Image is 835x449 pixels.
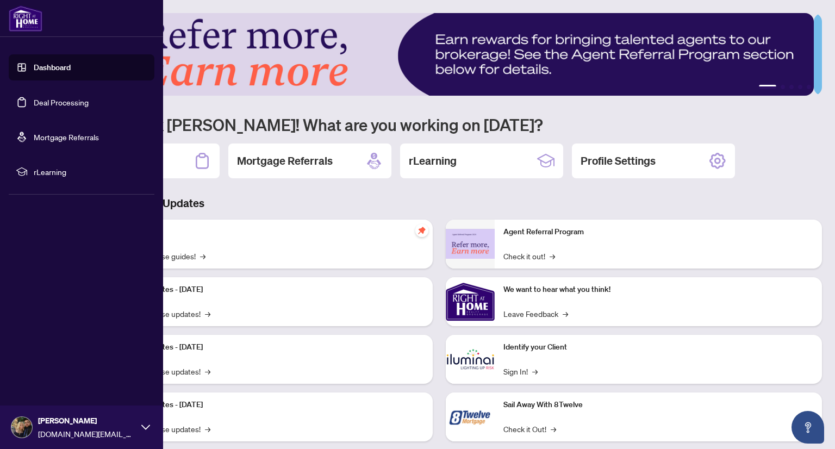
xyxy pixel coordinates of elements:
p: Self-Help [114,226,424,238]
img: Identify your Client [446,335,495,384]
button: 5 [807,85,811,89]
img: We want to hear what you think! [446,277,495,326]
span: → [563,308,568,320]
h3: Brokerage & Industry Updates [57,196,822,211]
img: Slide 0 [57,13,814,96]
p: Platform Updates - [DATE] [114,341,424,353]
p: Identify your Client [503,341,813,353]
button: 3 [789,85,794,89]
span: [PERSON_NAME] [38,415,136,427]
span: [DOMAIN_NAME][EMAIL_ADDRESS][DOMAIN_NAME] [38,428,136,440]
button: 2 [781,85,785,89]
a: Mortgage Referrals [34,132,99,142]
h2: Profile Settings [581,153,656,169]
span: → [205,365,210,377]
p: Sail Away With 8Twelve [503,399,813,411]
p: Platform Updates - [DATE] [114,399,424,411]
h2: rLearning [409,153,457,169]
img: Sail Away With 8Twelve [446,392,495,441]
span: → [205,423,210,435]
span: → [205,308,210,320]
span: rLearning [34,166,147,178]
button: 1 [759,85,776,89]
p: Agent Referral Program [503,226,813,238]
a: Deal Processing [34,97,89,107]
span: → [551,423,556,435]
p: We want to hear what you think! [503,284,813,296]
a: Sign In!→ [503,365,538,377]
span: pushpin [415,224,428,237]
a: Dashboard [34,63,71,72]
h1: Welcome back [PERSON_NAME]! What are you working on [DATE]? [57,114,822,135]
img: Agent Referral Program [446,229,495,259]
a: Check it Out!→ [503,423,556,435]
p: Platform Updates - [DATE] [114,284,424,296]
button: 4 [798,85,802,89]
img: logo [9,5,42,32]
h2: Mortgage Referrals [237,153,333,169]
a: Check it out!→ [503,250,555,262]
a: Leave Feedback→ [503,308,568,320]
span: → [532,365,538,377]
span: → [200,250,205,262]
img: Profile Icon [11,417,32,438]
span: → [550,250,555,262]
button: Open asap [792,411,824,444]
